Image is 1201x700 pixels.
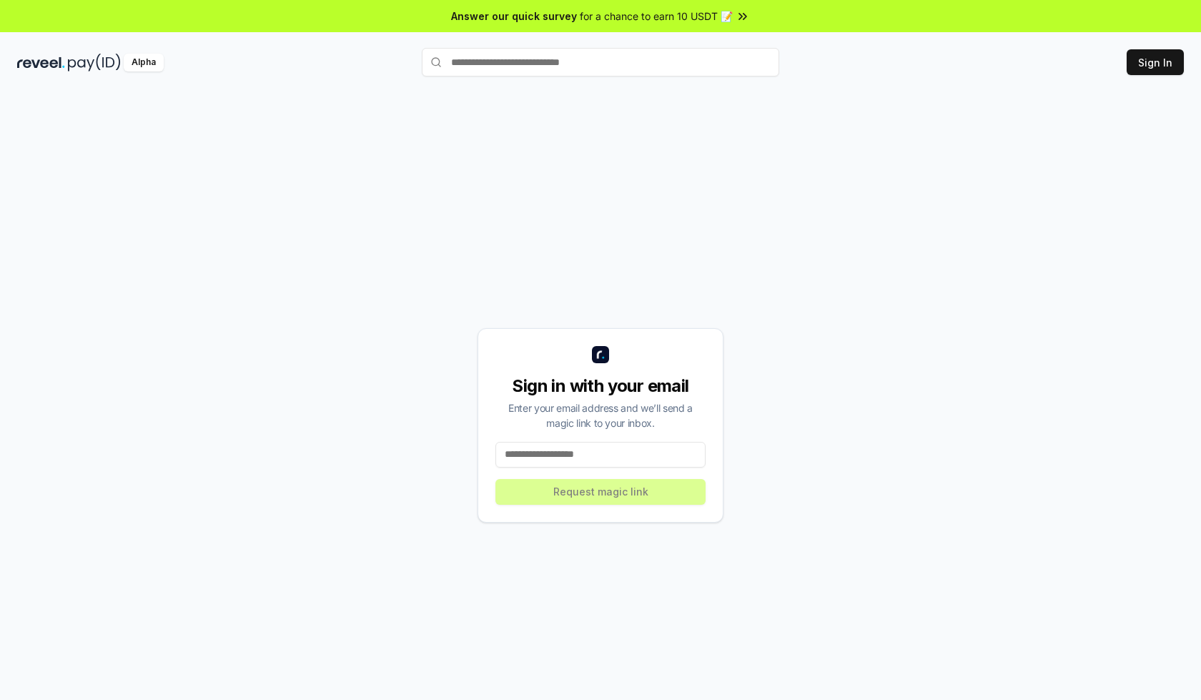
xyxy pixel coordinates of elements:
[495,400,706,430] div: Enter your email address and we’ll send a magic link to your inbox.
[17,54,65,72] img: reveel_dark
[1127,49,1184,75] button: Sign In
[451,9,577,24] span: Answer our quick survey
[124,54,164,72] div: Alpha
[592,346,609,363] img: logo_small
[580,9,733,24] span: for a chance to earn 10 USDT 📝
[495,375,706,398] div: Sign in with your email
[68,54,121,72] img: pay_id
